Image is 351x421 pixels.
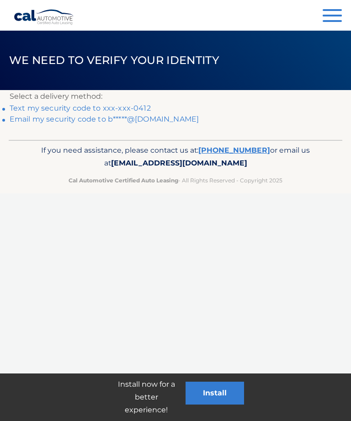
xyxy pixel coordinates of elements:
p: Select a delivery method: [10,90,341,103]
a: Text my security code to xxx-xxx-0412 [10,104,151,112]
a: Cal Automotive [14,9,74,25]
a: Email my security code to b*****@[DOMAIN_NAME] [10,115,199,123]
span: We need to verify your identity [9,53,219,67]
button: Menu [323,9,342,24]
p: - All Rights Reserved - Copyright 2025 [22,176,329,185]
span: [EMAIL_ADDRESS][DOMAIN_NAME] [111,159,247,167]
p: If you need assistance, please contact us at: or email us at [22,144,329,170]
a: [PHONE_NUMBER] [198,146,270,155]
strong: Cal Automotive Certified Auto Leasing [69,177,178,184]
button: Install [186,382,244,405]
p: Install now for a better experience! [107,378,186,416]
